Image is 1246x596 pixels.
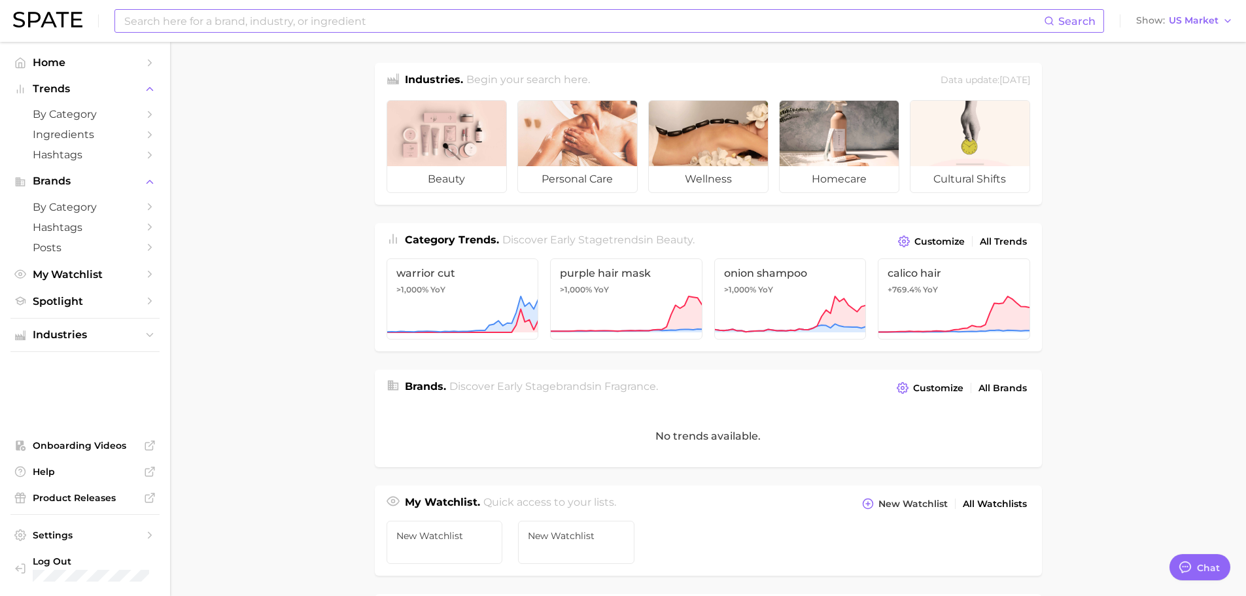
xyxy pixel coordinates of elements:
span: wellness [649,166,768,192]
span: >1,000% [724,285,756,294]
span: Settings [33,529,137,541]
span: Brands [33,175,137,187]
span: homecare [780,166,899,192]
a: Log out. Currently logged in with e-mail thomas.just@givaudan.com. [10,552,160,586]
span: beauty [656,234,693,246]
a: personal care [517,100,638,193]
span: Log Out [33,555,162,567]
span: New Watchlist [878,499,948,510]
span: All Trends [980,236,1027,247]
a: calico hair+769.4% YoY [878,258,1030,340]
span: Search [1058,15,1096,27]
span: purple hair mask [560,267,693,279]
a: homecare [779,100,899,193]
a: All Trends [977,233,1030,251]
span: YoY [758,285,773,295]
span: personal care [518,166,637,192]
span: YoY [594,285,609,295]
input: Search here for a brand, industry, or ingredient [123,10,1044,32]
a: onion shampoo>1,000% YoY [714,258,867,340]
a: cultural shifts [910,100,1030,193]
span: Onboarding Videos [33,440,137,451]
div: No trends available. [375,405,1042,467]
div: Data update: [DATE] [941,72,1030,90]
span: All Watchlists [963,499,1027,510]
span: Industries [33,329,137,341]
span: warrior cut [396,267,529,279]
span: Brands . [405,380,446,393]
span: Product Releases [33,492,137,504]
a: beauty [387,100,507,193]
span: Discover Early Stage brands in . [449,380,658,393]
button: Trends [10,79,160,99]
span: calico hair [888,267,1020,279]
span: Help [33,466,137,478]
span: Ingredients [33,128,137,141]
a: wellness [648,100,769,193]
span: Customize [913,383,963,394]
a: New Watchlist [518,521,634,564]
button: Customize [893,379,966,397]
span: Trends [33,83,137,95]
span: Hashtags [33,149,137,161]
a: Product Releases [10,488,160,508]
a: Hashtags [10,145,160,165]
h2: Begin your search here. [466,72,590,90]
span: cultural shifts [910,166,1030,192]
span: New Watchlist [528,531,625,541]
a: Hashtags [10,217,160,237]
a: Settings [10,525,160,545]
a: warrior cut>1,000% YoY [387,258,539,340]
a: purple hair mask>1,000% YoY [550,258,702,340]
span: >1,000% [396,285,428,294]
h2: Quick access to your lists. [483,495,616,513]
span: Discover Early Stage trends in . [502,234,695,246]
button: ShowUS Market [1133,12,1236,29]
span: Spotlight [33,295,137,307]
a: My Watchlist [10,264,160,285]
a: Onboarding Videos [10,436,160,455]
button: New Watchlist [859,495,950,513]
button: Industries [10,325,160,345]
span: +769.4% [888,285,921,294]
span: beauty [387,166,506,192]
button: Brands [10,171,160,191]
a: Help [10,462,160,482]
span: US Market [1169,17,1219,24]
span: >1,000% [560,285,592,294]
a: New Watchlist [387,521,503,564]
a: All Watchlists [960,495,1030,513]
a: by Category [10,104,160,124]
span: YoY [430,285,445,295]
span: Category Trends . [405,234,499,246]
h1: Industries. [405,72,463,90]
span: fragrance [604,380,656,393]
span: Show [1136,17,1165,24]
a: Ingredients [10,124,160,145]
span: by Category [33,108,137,120]
a: All Brands [975,379,1030,397]
a: Posts [10,237,160,258]
span: onion shampoo [724,267,857,279]
span: Posts [33,241,137,254]
span: by Category [33,201,137,213]
a: by Category [10,197,160,217]
span: Home [33,56,137,69]
span: All Brands [978,383,1027,394]
span: Hashtags [33,221,137,234]
h1: My Watchlist. [405,495,480,513]
a: Spotlight [10,291,160,311]
span: YoY [923,285,938,295]
span: Customize [914,236,965,247]
img: SPATE [13,12,82,27]
span: My Watchlist [33,268,137,281]
a: Home [10,52,160,73]
span: New Watchlist [396,531,493,541]
button: Customize [895,232,967,251]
